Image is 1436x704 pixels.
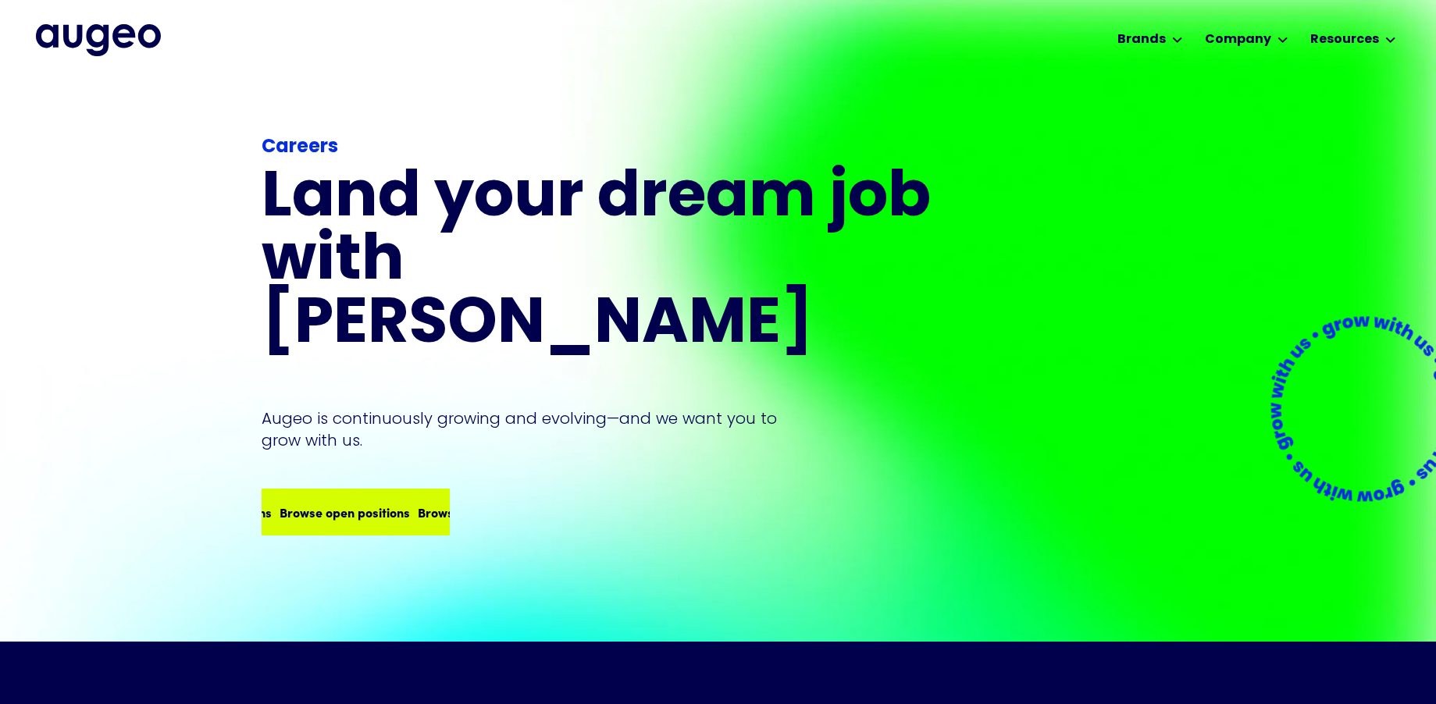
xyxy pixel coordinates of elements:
div: Browse open positions [408,503,539,521]
div: Brands [1117,30,1166,49]
img: Augeo's full logo in midnight blue. [36,24,161,55]
strong: Careers [262,138,338,157]
p: Augeo is continuously growing and evolving—and we want you to grow with us. [262,407,799,451]
div: Resources [1310,30,1379,49]
div: Browse open positions [270,503,401,521]
div: Company [1205,30,1271,49]
a: home [36,24,161,55]
a: Browse open positionsBrowse open positionsBrowse open positions [262,489,450,535]
h1: Land your dream job﻿ with [PERSON_NAME] [262,168,936,357]
div: Browse open positions [132,503,262,521]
